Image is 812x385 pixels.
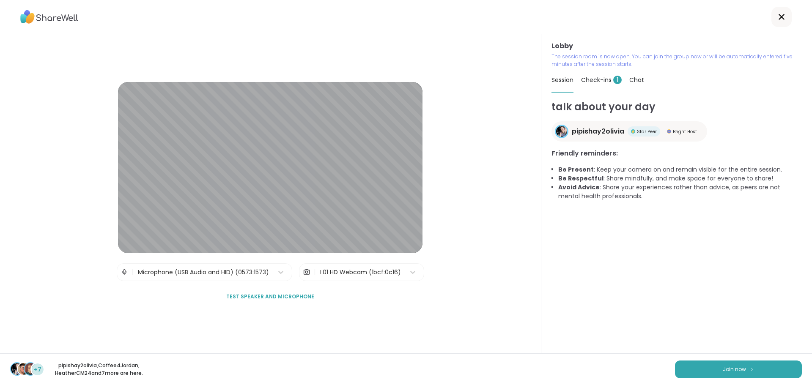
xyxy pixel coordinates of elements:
[581,76,622,84] span: Check-ins
[558,183,802,201] li: : Share your experiences rather than advice, as peers are not mental health professionals.
[551,41,802,51] h3: Lobby
[558,165,594,174] b: Be Present
[303,264,310,281] img: Camera
[667,129,671,134] img: Bright Host
[551,121,707,142] a: pipishay2oliviapipishay2oliviaStar PeerStar PeerBright HostBright Host
[631,129,635,134] img: Star Peer
[25,363,36,375] img: HeatherCM24
[314,264,316,281] span: |
[551,76,573,84] span: Session
[11,363,23,375] img: pipishay2olivia
[556,126,567,137] img: pipishay2olivia
[551,148,802,158] h3: Friendly reminders:
[551,99,802,115] h1: talk about your day
[20,7,78,27] img: ShareWell Logo
[52,362,146,377] p: pipishay2olivia , Coffee4Jordan , HeatherCM24 and 7 more are here.
[223,288,318,306] button: Test speaker and microphone
[18,363,30,375] img: Coffee4Jordan
[132,264,134,281] span: |
[558,183,600,191] b: Avoid Advice
[320,268,401,277] div: L01 HD Webcam (1bcf:0c16)
[226,293,314,300] span: Test speaker and microphone
[613,76,622,84] span: 1
[138,268,269,277] div: Microphone (USB Audio and HID) (0573:1573)
[558,174,802,183] li: : Share mindfully, and make space for everyone to share!
[749,367,754,371] img: ShareWell Logomark
[572,126,624,137] span: pipishay2olivia
[558,174,604,183] b: Be Respectful
[121,264,128,281] img: Microphone
[723,366,746,373] span: Join now
[629,76,644,84] span: Chat
[558,165,802,174] li: : Keep your camera on and remain visible for the entire session.
[637,128,657,135] span: Star Peer
[551,53,802,68] p: The session room is now open. You can join the group now or will be automatically entered five mi...
[675,360,802,378] button: Join now
[34,365,41,374] span: +7
[673,128,697,135] span: Bright Host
